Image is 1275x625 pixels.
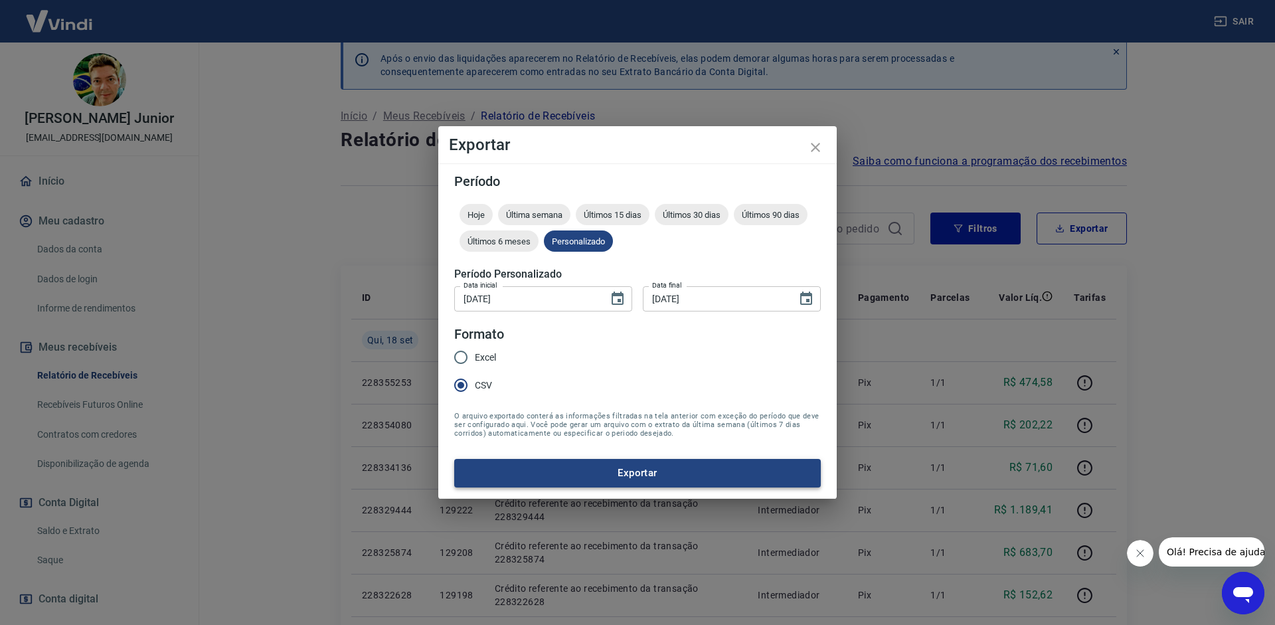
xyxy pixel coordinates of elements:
[454,412,821,438] span: O arquivo exportado conterá as informações filtradas na tela anterior com exceção do período que ...
[464,280,497,290] label: Data inicial
[655,210,728,220] span: Últimos 30 dias
[643,286,788,311] input: DD/MM/YYYY
[800,132,831,163] button: close
[454,268,821,281] h5: Período Personalizado
[652,280,682,290] label: Data final
[454,175,821,188] h5: Período
[604,286,631,312] button: Choose date, selected date is 18 de set de 2025
[8,9,112,20] span: Olá! Precisa de ajuda?
[1159,537,1264,567] iframe: Mensagem da empresa
[475,379,492,393] span: CSV
[734,210,807,220] span: Últimos 90 dias
[1127,540,1153,567] iframe: Fechar mensagem
[655,204,728,225] div: Últimos 30 dias
[475,351,496,365] span: Excel
[576,204,649,225] div: Últimos 15 dias
[544,230,613,252] div: Personalizado
[460,230,539,252] div: Últimos 6 meses
[460,210,493,220] span: Hoje
[460,204,493,225] div: Hoje
[793,286,819,312] button: Choose date, selected date is 18 de set de 2025
[498,204,570,225] div: Última semana
[734,204,807,225] div: Últimos 90 dias
[544,236,613,246] span: Personalizado
[454,286,599,311] input: DD/MM/YYYY
[460,236,539,246] span: Últimos 6 meses
[449,137,826,153] h4: Exportar
[454,325,504,344] legend: Formato
[1222,572,1264,614] iframe: Botão para abrir a janela de mensagens
[576,210,649,220] span: Últimos 15 dias
[454,459,821,487] button: Exportar
[498,210,570,220] span: Última semana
